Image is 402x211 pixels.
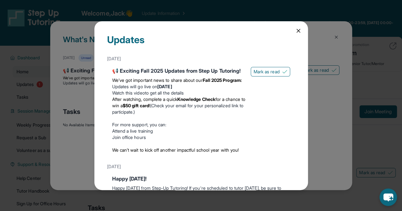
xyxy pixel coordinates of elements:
span: We’ve got important news to share about our [112,77,203,83]
span: ! [149,103,150,108]
strong: $50 gift card [123,103,149,108]
p: Happy [DATE] from Step-Up Tutoring! If you're scheduled to tutor [DATE], be sure to find another ... [112,185,290,210]
a: Watch this video [112,90,145,96]
span: After watching, complete a quick [112,96,177,102]
span: We can’t wait to kick off another impactful school year with you! [112,147,239,153]
strong: Fall 2025 Program: [203,77,242,83]
a: Attend a live training [112,128,153,134]
div: Updates [107,34,295,53]
li: (Check your email for your personalized link to participate.) [112,96,246,115]
div: [DATE] [107,161,295,172]
button: chat-button [379,188,397,206]
p: For more support, you can: [112,122,246,128]
button: Mark as read [251,67,290,76]
div: Happy [DATE]! [112,175,290,182]
img: Mark as read [282,69,287,74]
div: 📢 Exciting Fall 2025 Updates from Step Up Tutoring! [112,67,246,75]
li: to get all the details [112,90,246,96]
div: [DATE] [107,53,295,64]
strong: [DATE] [157,84,172,89]
strong: Knowledge Check [177,96,215,102]
li: Updates will go live on [112,83,246,90]
span: Mark as read [254,69,280,75]
a: Join office hours [112,135,146,140]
